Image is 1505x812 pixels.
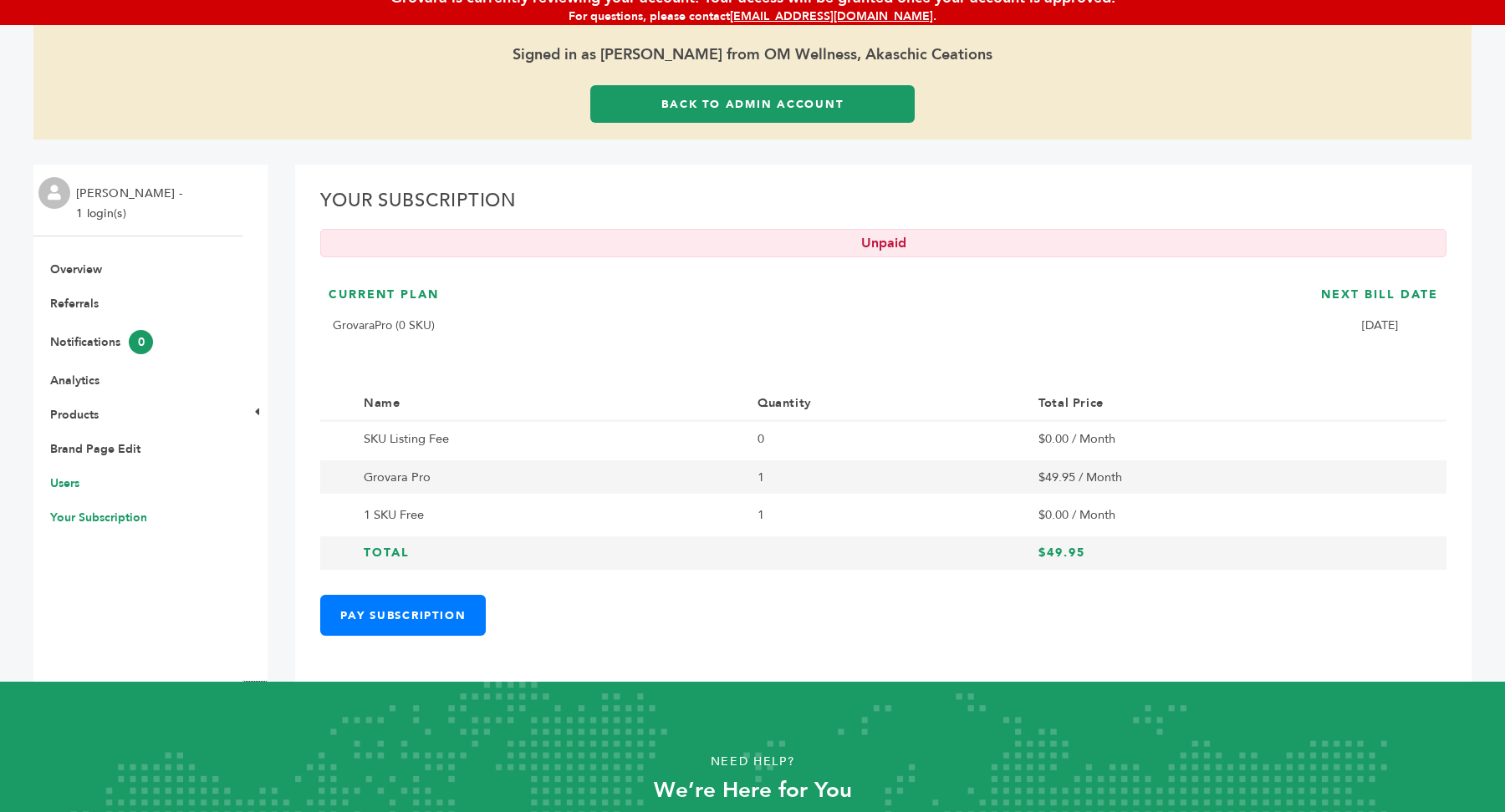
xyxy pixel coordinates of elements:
p: GrovaraPro (0 SKU) [329,316,439,336]
td: Grovara Pro [352,458,746,495]
h3: Next Bill Date [1321,287,1438,316]
a: Products [50,407,99,423]
td: $0.00 / Month [1027,496,1415,534]
p: [DATE] [1321,316,1438,336]
td: 1 [746,496,1027,534]
a: Pay Subscription [320,595,486,636]
a: Overview [50,261,102,277]
th: Total Price [1027,386,1415,421]
td: $49.95 / Month [1027,458,1415,495]
span: 0 [129,330,153,354]
th: Quantity [746,386,1027,421]
td: SKU Listing Fee [352,421,746,458]
li: [PERSON_NAME] - 1 login(s) [76,184,186,224]
a: Back to Admin Account [590,85,915,123]
td: 1 SKU Free [352,496,746,534]
strong: We’re Here for You [654,775,852,805]
a: [EMAIL_ADDRESS][DOMAIN_NAME] [730,8,933,24]
a: Referrals [50,296,99,312]
a: Analytics [50,373,99,388]
h3: Current Plan [329,287,439,316]
p: Need Help? [75,749,1430,774]
th: Name [352,386,746,421]
a: Brand Page Edit [50,441,140,457]
td: $0.00 / Month [1027,421,1415,458]
img: profile.png [38,177,70,209]
h3: $49.95 [1038,545,1403,561]
a: Users [50,475,79,491]
h2: Your Subscription [320,190,1446,221]
a: Your Subscription [50,510,147,525]
td: 1 [746,458,1027,495]
a: Notifications0 [50,334,153,350]
span: Signed in as [PERSON_NAME] from OM Wellness, Akaschic Ceations [33,25,1472,85]
b: Unpaid [861,234,906,252]
h3: Total [364,545,734,561]
td: 0 [746,421,1027,458]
